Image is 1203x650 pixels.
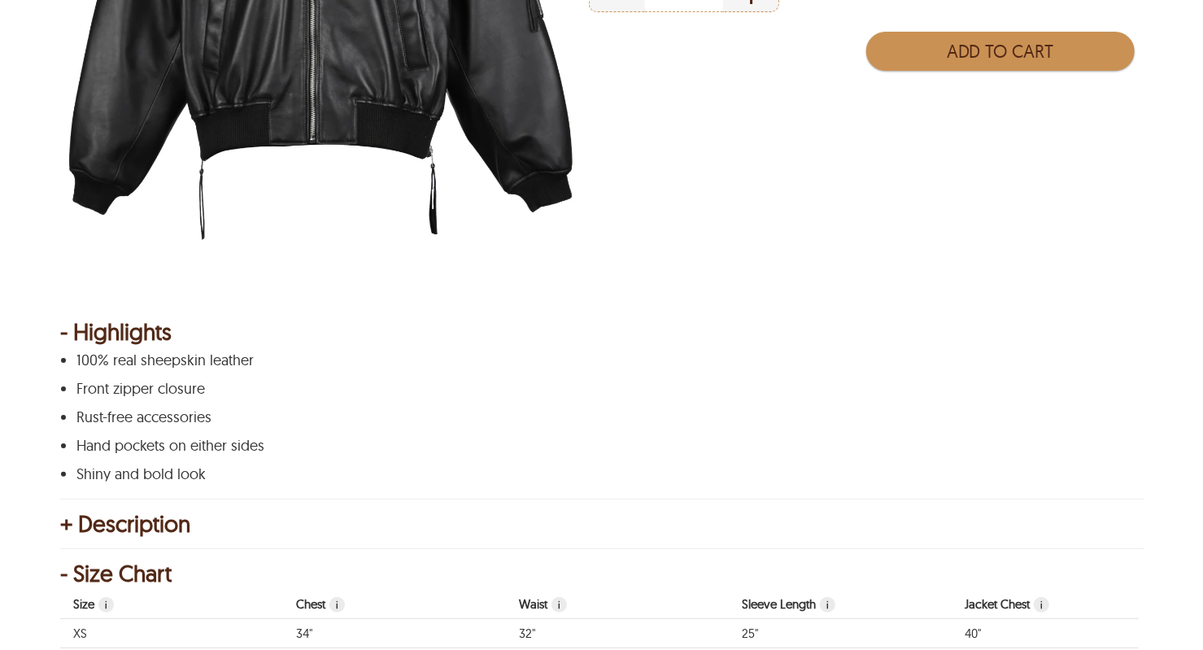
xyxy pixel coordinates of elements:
[98,597,114,613] span: Used for size labels
[76,381,1122,397] p: Front zipper closure
[729,619,952,648] td: Body sleeve length. 25"
[329,597,345,613] span: Body chest. Circular measurement at about men's nipple height.
[60,619,283,648] td: Used for size labels XS
[283,590,506,619] th: Body chest. Circular measurement at about men's nipple height.
[76,352,1122,369] p: 100% real sheepskin leather
[952,590,1175,619] th: Measurement of finished jacket chest. Circular measurement.
[60,516,1143,532] div: + Description
[506,619,729,648] td: Body waist. 32"
[729,590,952,619] th: Body sleeve length.
[952,619,1175,648] td: Measurement of finished jacket chest. Circular measurement. 40"
[863,79,1135,116] iframe: PayPal
[60,590,283,619] th: Used for size labels
[60,565,1143,582] div: - Size Chart
[60,324,1143,340] div: - Highlights
[283,619,506,648] td: Body chest. Circular measurement at about men's nipple height. 34"
[76,409,1122,425] p: Rust-free accessories
[76,466,1122,482] p: Shiny and bold look
[820,597,835,613] span: Body sleeve length.
[506,590,729,619] th: Body waist.
[551,597,567,613] span: Body waist.
[866,32,1135,71] button: Add to Cart
[1034,597,1049,613] span: Measurement of finished jacket chest. Circular measurement.
[76,438,1122,454] p: Hand pockets on either sides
